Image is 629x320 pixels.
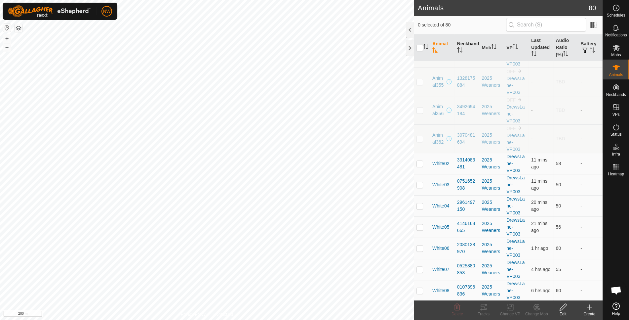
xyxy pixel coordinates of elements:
a: DrewsLane-VP003 [506,133,525,152]
div: 2080138970 [457,241,477,255]
span: Animals [609,73,623,77]
div: Edit [550,311,576,317]
span: 55 [556,267,561,272]
div: 4146168665 [457,220,477,234]
th: Neckband [454,34,479,61]
span: Delete [452,312,463,316]
p-sorticon: Activate to sort [563,52,568,57]
span: Help [612,312,620,316]
td: - [578,280,603,301]
p-sorticon: Activate to sort [590,48,595,54]
td: - [578,174,603,195]
span: Neckbands [606,93,626,97]
span: Animal362 [432,132,445,146]
span: 4 Sept 2025, 9:42 am [531,221,547,233]
th: Mob [479,34,504,61]
button: – [3,43,11,51]
span: Status [610,132,621,136]
div: 2025 Weaners [482,103,501,117]
span: TBD [556,79,565,84]
span: Heatmap [608,172,624,176]
span: White08 [432,287,449,294]
span: 60 [556,288,561,293]
td: - [578,124,603,153]
a: DrewsLane-VP003 [506,260,525,279]
span: 4 Sept 2025, 4:01 am [531,288,550,293]
span: 4 Sept 2025, 5:52 am [531,267,550,272]
span: 58 [556,161,561,166]
th: VP [504,34,529,61]
td: - [578,153,603,174]
span: OFF [506,126,516,131]
td: - [578,259,603,280]
p-sorticon: Activate to sort [432,48,438,54]
span: Schedules [607,13,625,17]
span: Mobs [611,53,621,57]
td: - [578,68,603,96]
div: 2961497150 [457,199,477,213]
div: 3492694184 [457,103,477,117]
span: TBD [556,108,565,113]
div: 0107396836 [457,284,477,297]
div: 2025 Weaners [482,157,501,170]
span: TBD [556,136,565,141]
td: - [578,216,603,238]
div: 2025 Weaners [482,199,501,213]
a: Contact Us [214,311,233,317]
p-sorticon: Activate to sort [457,48,462,54]
a: Privacy Policy [181,311,206,317]
p-sorticon: Activate to sort [491,45,496,50]
span: White03 [432,181,449,188]
a: DrewsLane-VP003 [506,47,525,67]
div: 0751652908 [457,178,477,192]
th: Battery [578,34,603,61]
span: Infra [612,152,620,156]
th: Audio Ratio (%) [553,34,578,61]
a: DrewsLane-VP003 [506,175,525,194]
div: 0525880853 [457,262,477,276]
span: White07 [432,266,449,273]
span: - [531,136,533,141]
span: 0 selected of 80 [418,22,506,28]
span: VPs [612,113,619,116]
span: White02 [432,160,449,167]
td: - [578,96,603,124]
button: Reset Map [3,24,11,32]
a: DrewsLane-VP003 [506,196,525,215]
td: - [578,238,603,259]
div: 2025 Weaners [482,284,501,297]
a: DrewsLane-VP003 [506,281,525,300]
div: 3070481694 [457,132,477,146]
input: Search (S) [506,18,586,32]
span: 80 [589,3,596,13]
div: 2025 Weaners [482,132,501,146]
span: White04 [432,203,449,209]
div: Create [576,311,603,317]
span: OFF [506,97,516,103]
div: 1328175884 [457,75,477,89]
span: 4 Sept 2025, 9:52 am [531,178,547,191]
span: White06 [432,245,449,252]
span: 60 [556,246,561,251]
div: 2025 Weaners [482,178,501,192]
div: 2025 Weaners [482,262,501,276]
th: Animal [430,34,454,61]
div: 2025 Weaners [482,220,501,234]
span: 56 [556,224,561,230]
span: 4 Sept 2025, 9:52 am [531,157,547,169]
a: DrewsLane-VP003 [506,154,525,173]
span: - [531,79,533,84]
div: Change VP [497,311,523,317]
div: Change Mob [523,311,550,317]
span: OFF [506,69,516,74]
a: DrewsLane-VP003 [506,104,525,123]
a: DrewsLane-VP003 [506,76,525,95]
img: to [517,97,522,102]
span: - [531,108,533,113]
span: Animal355 [432,75,445,89]
a: Help [603,300,629,318]
img: Gallagher Logo [8,5,91,17]
div: 2025 Weaners [482,241,501,255]
span: NW [103,8,110,15]
th: Last Updated [529,34,553,61]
